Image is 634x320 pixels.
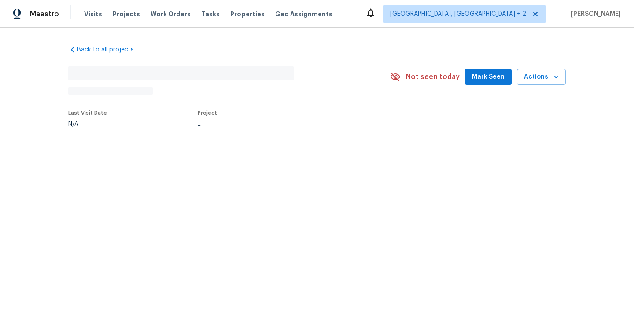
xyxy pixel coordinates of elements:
[68,110,107,116] span: Last Visit Date
[524,72,559,83] span: Actions
[406,73,460,81] span: Not seen today
[465,69,512,85] button: Mark Seen
[113,10,140,18] span: Projects
[30,10,59,18] span: Maestro
[84,10,102,18] span: Visits
[568,10,621,18] span: [PERSON_NAME]
[517,69,566,85] button: Actions
[390,10,526,18] span: [GEOGRAPHIC_DATA], [GEOGRAPHIC_DATA] + 2
[198,121,367,127] div: ...
[151,10,191,18] span: Work Orders
[201,11,220,17] span: Tasks
[198,110,217,116] span: Project
[230,10,265,18] span: Properties
[68,45,153,54] a: Back to all projects
[472,72,505,83] span: Mark Seen
[275,10,332,18] span: Geo Assignments
[68,121,107,127] div: N/A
